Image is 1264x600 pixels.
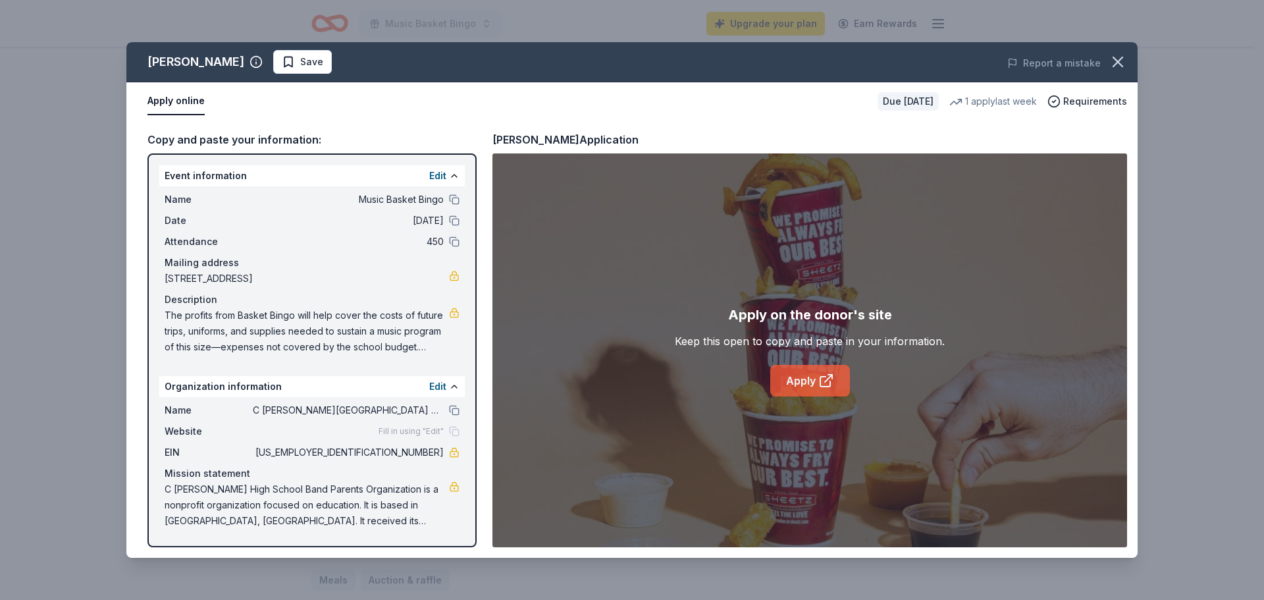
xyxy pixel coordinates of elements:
[165,213,253,229] span: Date
[770,365,850,396] a: Apply
[253,192,444,207] span: Music Basket Bingo
[165,445,253,460] span: EIN
[165,466,460,481] div: Mission statement
[165,308,449,355] span: The profits from Basket Bingo will help cover the costs of future trips, uniforms, and supplies n...
[165,234,253,250] span: Attendance
[1063,94,1127,109] span: Requirements
[165,423,253,439] span: Website
[492,131,639,148] div: [PERSON_NAME] Application
[147,88,205,115] button: Apply online
[429,168,446,184] button: Edit
[147,51,244,72] div: [PERSON_NAME]
[253,445,444,460] span: [US_EMPLOYER_IDENTIFICATION_NUMBER]
[159,376,465,397] div: Organization information
[165,292,460,308] div: Description
[165,402,253,418] span: Name
[253,402,444,418] span: C [PERSON_NAME][GEOGRAPHIC_DATA] Band Parents Organization
[159,165,465,186] div: Event information
[165,271,449,286] span: [STREET_ADDRESS]
[165,255,460,271] div: Mailing address
[253,213,444,229] span: [DATE]
[379,426,444,437] span: Fill in using "Edit"
[273,50,332,74] button: Save
[878,92,939,111] div: Due [DATE]
[1047,94,1127,109] button: Requirements
[165,192,253,207] span: Name
[147,131,477,148] div: Copy and paste your information:
[253,234,444,250] span: 450
[300,54,323,70] span: Save
[1007,55,1101,71] button: Report a mistake
[429,379,446,395] button: Edit
[675,333,945,349] div: Keep this open to copy and paste in your information.
[165,481,449,529] span: C [PERSON_NAME] High School Band Parents Organization is a nonprofit organization focused on educ...
[949,94,1037,109] div: 1 apply last week
[728,304,892,325] div: Apply on the donor's site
